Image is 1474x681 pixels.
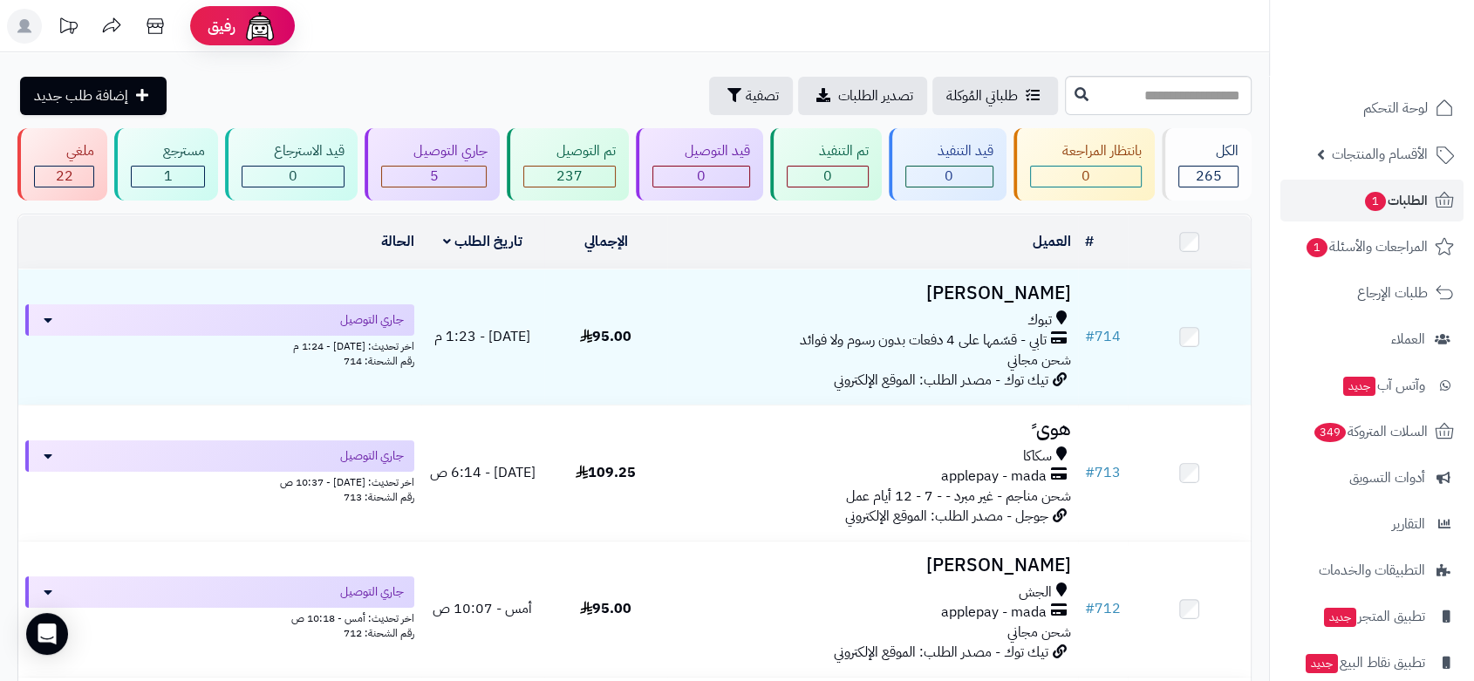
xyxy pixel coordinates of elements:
[344,489,414,505] span: رقم الشحنة: 713
[222,128,361,201] a: قيد الاسترجاع 0
[1027,310,1052,330] span: تبوك
[674,555,1071,575] h3: [PERSON_NAME]
[242,141,345,161] div: قيد الاسترجاع
[1280,364,1464,406] a: وآتس آبجديد
[34,141,94,161] div: ملغي
[131,141,205,161] div: مسترجع
[443,231,522,252] a: تاريخ الطلب
[838,85,913,106] span: تصدير الطلبات
[885,128,1010,201] a: قيد التنفيذ 0
[1085,462,1121,483] a: #713
[35,167,93,187] div: 22
[20,77,167,115] a: إضافة طلب جديد
[652,141,750,161] div: قيد التوصيل
[1031,167,1141,187] div: 0
[1324,608,1356,627] span: جديد
[1319,558,1425,582] span: التطبيقات والخدمات
[1280,318,1464,360] a: العملاء
[1178,141,1239,161] div: الكل
[381,141,487,161] div: جاري التوصيل
[242,167,344,187] div: 0
[434,326,530,347] span: [DATE] - 1:23 م
[1391,327,1425,351] span: العملاء
[932,77,1058,115] a: طلباتي المُوكلة
[1280,87,1464,129] a: لوحة التحكم
[1007,350,1071,371] span: شحن مجاني
[845,506,1048,527] span: جوجل - مصدر الطلب: الموقع الإلكتروني
[1280,272,1464,314] a: طلبات الإرجاع
[1085,462,1095,483] span: #
[1280,411,1464,453] a: السلات المتروكة349
[111,128,222,201] a: مسترجع 1
[788,167,868,187] div: 0
[25,608,414,626] div: اخر تحديث: أمس - 10:18 ص
[632,128,767,201] a: قيد التوصيل 0
[56,166,73,187] span: 22
[132,167,204,187] div: 1
[1085,598,1095,619] span: #
[946,85,1018,106] span: طلباتي المُوكلة
[1341,373,1425,398] span: وآتس آب
[1322,604,1425,629] span: تطبيق المتجر
[1313,419,1428,444] span: السلات المتروكة
[1357,281,1428,305] span: طلبات الإرجاع
[1314,422,1347,442] span: 349
[26,613,68,655] div: Open Intercom Messenger
[430,166,439,187] span: 5
[834,370,1048,391] span: تيك توك - مصدر الطلب: الموقع الإلكتروني
[1280,503,1464,545] a: التقارير
[1305,235,1428,259] span: المراجعات والأسئلة
[289,166,297,187] span: 0
[941,603,1047,623] span: applepay - mada
[823,166,832,187] span: 0
[361,128,503,201] a: جاري التوصيل 5
[344,625,414,641] span: رقم الشحنة: 712
[1280,180,1464,221] a: الطلبات1
[381,231,414,252] a: الحالة
[834,642,1048,663] span: تيك توك - مصدر الطلب: الموقع الإلكتروني
[524,167,614,187] div: 237
[242,9,277,44] img: ai-face.png
[1010,128,1158,201] a: بانتظار المراجعة 0
[503,128,631,201] a: تم التوصيل 237
[46,9,90,48] a: تحديثات المنصة
[340,447,404,465] span: جاري التوصيل
[1082,166,1090,187] span: 0
[787,141,869,161] div: تم التنفيذ
[1158,128,1255,201] a: الكل265
[430,462,536,483] span: [DATE] - 6:14 ص
[34,85,128,106] span: إضافة طلب جديد
[941,466,1047,487] span: applepay - mada
[1349,466,1425,490] span: أدوات التسويق
[1306,654,1338,673] span: جديد
[1280,226,1464,268] a: المراجعات والأسئلة1
[1195,166,1221,187] span: 265
[1030,141,1142,161] div: بانتظار المراجعة
[1332,142,1428,167] span: الأقسام والمنتجات
[580,598,631,619] span: 95.00
[905,141,993,161] div: قيد التنفيذ
[697,166,706,187] span: 0
[1306,237,1328,257] span: 1
[1023,446,1052,466] span: سكاكا
[800,330,1047,351] span: تابي - قسّمها على 4 دفعات بدون رسوم ولا فوائد
[798,77,927,115] a: تصدير الطلبات
[340,311,404,329] span: جاري التوصيل
[433,598,532,619] span: أمس - 10:07 ص
[1363,188,1428,213] span: الطلبات
[1033,231,1071,252] a: العميل
[1343,377,1375,396] span: جديد
[674,283,1071,303] h3: [PERSON_NAME]
[584,231,628,252] a: الإجمالي
[164,166,173,187] span: 1
[846,486,1071,507] span: شحن مناجم - غير مبرد - - 7 - 12 أيام عمل
[1280,596,1464,637] a: تطبيق المتجرجديد
[1085,326,1121,347] a: #714
[1280,457,1464,499] a: أدوات التسويق
[767,128,885,201] a: تم التنفيذ 0
[1304,650,1425,675] span: تطبيق نقاط البيع
[1364,191,1387,211] span: 1
[1085,598,1121,619] a: #712
[1085,231,1094,252] a: #
[208,16,235,37] span: رفيق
